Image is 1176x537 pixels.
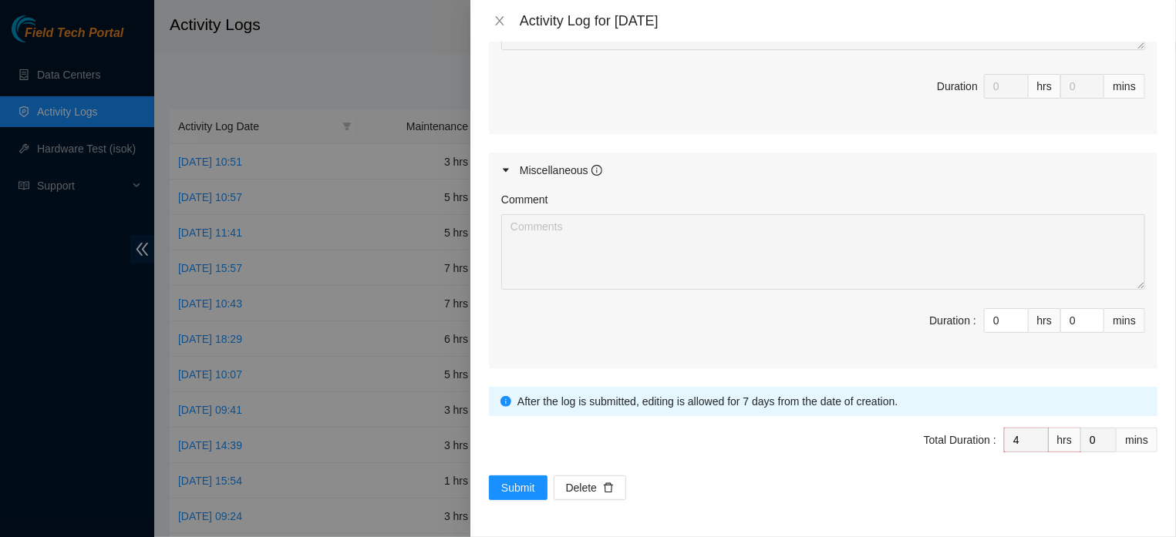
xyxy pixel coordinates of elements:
span: close [494,15,506,27]
button: Submit [489,475,548,500]
div: Miscellaneous [520,162,602,179]
textarea: Comment [501,214,1145,290]
div: hrs [1029,74,1061,99]
span: info-circle [500,396,511,407]
span: Submit [501,479,535,496]
div: mins [1117,428,1157,452]
span: info-circle [591,165,602,176]
div: After the log is submitted, editing is allowed for 7 days from the date of creation. [517,393,1146,410]
div: hrs [1029,308,1061,333]
button: Deletedelete [554,475,626,500]
div: hrs [1049,428,1081,452]
span: delete [603,482,614,495]
div: mins [1104,308,1145,333]
div: Duration : [929,312,976,329]
div: mins [1104,74,1145,99]
button: Close [489,14,510,29]
div: Total Duration : [924,431,996,448]
span: Delete [566,479,597,496]
div: Activity Log for [DATE] [520,12,1157,29]
label: Comment [501,191,548,208]
div: Miscellaneous info-circle [489,153,1157,188]
div: Duration [937,78,978,95]
span: caret-right [501,166,510,175]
